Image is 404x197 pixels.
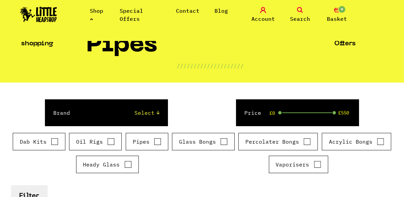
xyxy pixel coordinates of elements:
label: Acrylic Bongs [329,138,384,146]
label: Oil Rigs [76,138,115,146]
a: 0 Basket [320,7,354,23]
label: Glass Bongs [179,138,228,146]
label: Heady Glass [83,160,132,168]
a: Blog [215,7,228,14]
a: Contact [176,7,199,14]
span: £0 [270,110,275,116]
label: Dab Kits [20,138,58,146]
label: Price [244,109,261,117]
p: //////////////////// [177,62,244,70]
label: Percolater Bongs [245,138,311,146]
span: Account [251,15,275,23]
a: Special Offers [120,7,143,22]
span: Basket [327,15,347,23]
span: 0 [338,5,346,13]
img: Little Head Shop Logo [20,7,57,22]
label: Vaporisers [276,160,321,168]
a: Shop [90,7,103,22]
span: £550 [338,110,349,115]
a: Search [283,7,317,23]
label: Pipes [133,138,161,146]
label: Brand [53,109,70,117]
span: Search [290,15,310,23]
